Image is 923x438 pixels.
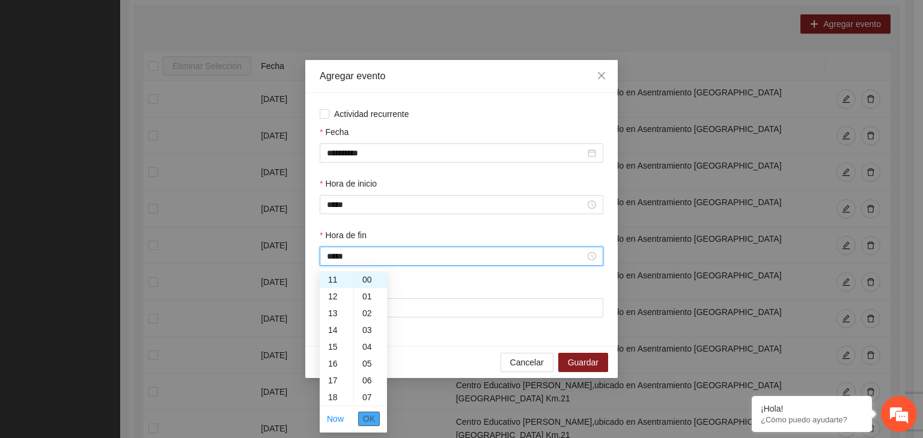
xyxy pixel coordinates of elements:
[62,61,202,77] div: Chatee con nosotros ahora
[320,125,349,139] label: Fecha
[320,177,377,190] label: Hora de inicio
[327,146,585,160] input: Fecha
[354,288,387,305] div: 01
[597,71,606,80] span: close
[320,229,367,242] label: Hora de fin
[329,107,414,121] span: Actividad recurrente
[354,322,387,338] div: 03
[320,389,353,406] div: 18
[320,338,353,355] div: 15
[327,414,344,424] a: Now
[320,288,353,305] div: 12
[585,60,618,92] button: Close
[501,353,553,372] button: Cancelar
[320,305,353,322] div: 13
[320,355,353,372] div: 16
[354,355,387,372] div: 05
[354,305,387,322] div: 02
[327,198,585,211] input: Hora de inicio
[358,412,380,426] button: OK
[320,298,603,317] input: Lugar
[510,356,544,369] span: Cancelar
[320,70,603,83] div: Agregar evento
[568,356,599,369] span: Guardar
[327,250,585,263] input: Hora de fin
[70,148,166,269] span: Estamos en línea.
[320,322,353,338] div: 14
[6,302,229,344] textarea: Escriba su mensaje y pulse “Intro”
[197,6,226,35] div: Minimizar ventana de chat en vivo
[761,415,863,424] p: ¿Cómo puedo ayudarte?
[363,412,375,425] span: OK
[320,271,353,288] div: 11
[320,372,353,389] div: 17
[558,353,608,372] button: Guardar
[354,338,387,355] div: 04
[761,404,863,413] div: ¡Hola!
[354,389,387,406] div: 07
[354,271,387,288] div: 00
[354,372,387,389] div: 06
